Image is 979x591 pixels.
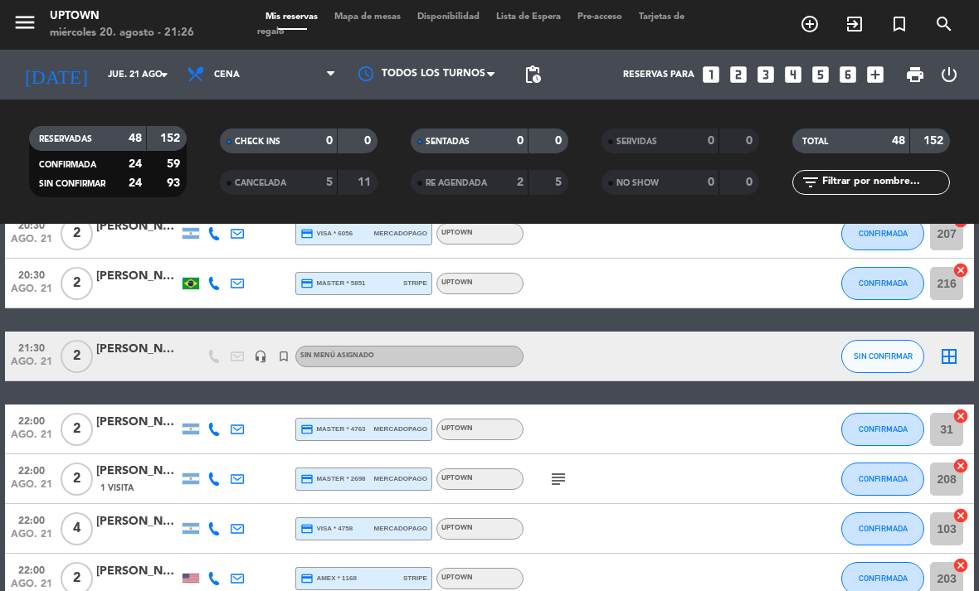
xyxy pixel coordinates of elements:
[548,469,568,489] i: subject
[11,234,52,253] span: ago. 21
[358,177,374,188] strong: 11
[374,473,427,484] span: mercadopago
[11,510,52,529] span: 22:00
[841,267,924,300] button: CONFIRMADA
[300,423,314,436] i: credit_card
[801,172,821,192] i: filter_list
[326,12,409,22] span: Mapa de mesas
[800,14,820,34] i: add_circle_outline
[441,279,473,286] span: UPTOWN
[300,277,314,290] i: credit_card
[374,523,427,534] span: mercadopago
[11,560,52,579] span: 22:00
[939,65,959,85] i: power_settings_new
[841,512,924,545] button: CONFIRMADA
[50,8,194,25] div: Uptown
[746,135,756,147] strong: 0
[859,574,908,583] span: CONFIRMADA
[257,12,326,22] span: Mis reservas
[441,425,473,432] span: UPTOWN
[11,479,52,498] span: ago. 21
[214,70,240,80] span: Cena
[933,50,967,99] div: LOG OUT
[300,472,366,486] span: master * 2698
[39,135,92,143] span: RESERVADAS
[374,228,427,239] span: mercadopago
[167,177,183,189] strong: 93
[865,64,886,85] i: add_box
[441,475,473,482] span: UPTOWN
[50,25,194,41] div: miércoles 20. agosto - 21:26
[403,278,427,288] span: stripe
[700,64,722,85] i: looks_one
[889,14,909,34] i: turned_in_not
[859,524,908,533] span: CONFIRMADA
[403,573,427,584] span: stripe
[61,267,93,300] span: 2
[905,65,925,85] span: print
[300,352,374,359] span: Sin menú asignado
[61,340,93,373] span: 2
[96,267,179,286] div: [PERSON_NAME]
[892,135,905,147] strong: 48
[782,64,804,85] i: looks_4
[39,161,96,169] span: CONFIRMADA
[11,429,52,448] span: ago. 21
[61,413,93,446] span: 2
[254,350,267,363] i: headset_mic
[708,135,714,147] strong: 0
[746,177,756,188] strong: 0
[569,12,631,22] span: Pre-acceso
[845,14,865,34] i: exit_to_app
[160,133,183,144] strong: 152
[923,135,947,147] strong: 152
[96,462,179,481] div: [PERSON_NAME]
[952,557,969,574] i: cancel
[129,158,142,170] strong: 24
[441,574,473,581] span: UPTOWN
[854,351,913,361] span: SIN CONFIRMAR
[837,64,859,85] i: looks_6
[832,10,877,38] span: WALK IN
[616,179,659,187] span: NO SHOW
[426,179,487,187] span: RE AGENDADA
[441,525,473,531] span: UPTOWN
[300,227,314,240] i: credit_card
[300,572,314,585] i: credit_card
[441,230,473,236] span: UPTOWN
[841,463,924,496] button: CONFIRMADA
[939,346,959,366] i: border_all
[235,138,280,146] span: CHECK INS
[952,262,969,279] i: cancel
[96,413,179,432] div: [PERSON_NAME]
[841,413,924,446] button: CONFIRMADA
[952,408,969,424] i: cancel
[11,264,52,283] span: 20:30
[100,482,134,495] span: 1 Visita
[11,356,52,375] span: ago. 21
[96,340,179,359] div: [PERSON_NAME]
[364,135,374,147] strong: 0
[11,529,52,548] span: ago. 21
[841,217,924,250] button: CONFIRMADA
[300,227,353,240] span: visa * 6056
[326,177,333,188] strong: 5
[859,424,908,434] span: CONFIRMADA
[300,572,357,585] span: amex * 1168
[277,350,290,363] i: turned_in_not
[877,10,922,38] span: Reserva especial
[922,10,967,38] span: BUSCAR
[841,340,924,373] button: SIN CONFIRMAR
[708,177,714,188] strong: 0
[61,463,93,496] span: 2
[787,10,832,38] span: RESERVAR MESA
[154,65,174,85] i: arrow_drop_down
[96,217,179,236] div: [PERSON_NAME]
[300,423,366,436] span: master * 4763
[555,135,565,147] strong: 0
[488,12,569,22] span: Lista de Espera
[555,177,565,188] strong: 5
[952,458,969,474] i: cancel
[129,177,142,189] strong: 24
[426,138,470,146] span: SENTADAS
